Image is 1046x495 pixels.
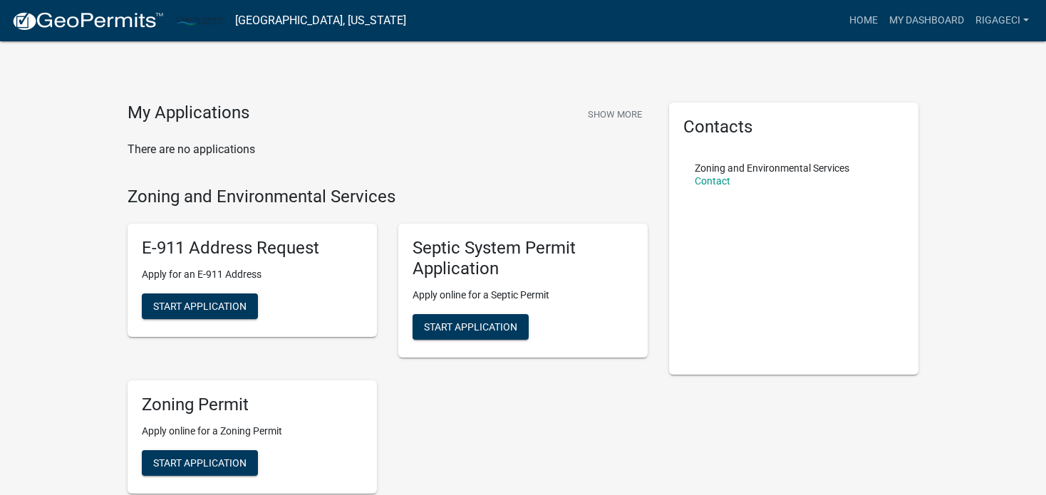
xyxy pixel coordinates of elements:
button: Show More [582,103,648,126]
a: Contact [695,175,730,187]
a: Home [844,7,884,34]
p: Zoning and Environmental Services [695,163,849,173]
p: Apply online for a Septic Permit [413,288,633,303]
h4: Zoning and Environmental Services [128,187,648,207]
span: Start Application [153,301,247,312]
button: Start Application [413,314,529,340]
a: RigaGeci [970,7,1035,34]
span: Start Application [153,457,247,468]
button: Start Application [142,293,258,319]
p: Apply online for a Zoning Permit [142,424,363,439]
button: Start Application [142,450,258,476]
h5: Zoning Permit [142,395,363,415]
h5: Contacts [683,117,904,137]
a: My Dashboard [884,7,970,34]
p: Apply for an E-911 Address [142,267,363,282]
h5: E-911 Address Request [142,238,363,259]
a: [GEOGRAPHIC_DATA], [US_STATE] [235,9,406,33]
p: There are no applications [128,141,648,158]
img: Carlton County, Minnesota [175,11,224,30]
h5: Septic System Permit Application [413,238,633,279]
span: Start Application [424,321,517,332]
h4: My Applications [128,103,249,124]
